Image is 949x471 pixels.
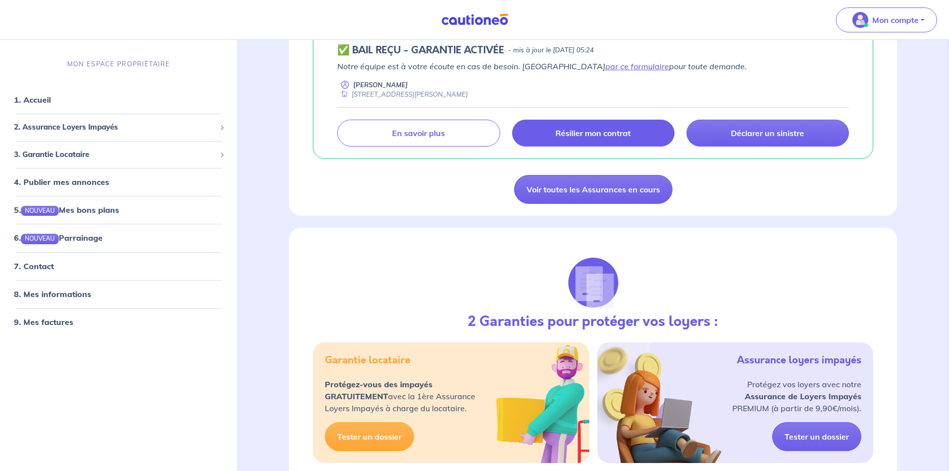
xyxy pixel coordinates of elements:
img: illu_account_valid_menu.svg [852,12,868,28]
strong: Protégez-vous des impayés GRATUITEMENT [325,379,432,401]
p: - mis à jour le [DATE] 05:24 [508,45,594,55]
a: 6.NOUVEAUParrainage [14,233,103,243]
a: 5.NOUVEAUMes bons plans [14,205,119,215]
p: Protégez vos loyers avec notre PREMIUM (à partir de 9,90€/mois). [732,378,861,414]
div: 9. Mes factures [4,312,233,331]
div: 2. Assurance Loyers Impayés [4,118,233,137]
a: Résilier mon contrat [512,120,675,147]
h3: 2 Garanties pour protéger vos loyers : [468,314,718,330]
strong: Assurance de Loyers Impayés [745,391,861,401]
p: Déclarer un sinistre [731,128,804,138]
button: illu_account_valid_menu.svgMon compte [836,7,937,32]
img: justif-loupe [566,256,620,310]
a: 9. Mes factures [14,316,73,326]
p: [PERSON_NAME] [353,80,408,90]
img: Cautioneo [437,13,512,26]
a: Voir toutes les Assurances en cours [514,175,673,204]
a: Déclarer un sinistre [686,120,849,147]
p: MON ESPACE PROPRIÉTAIRE [67,59,170,69]
p: En savoir plus [392,128,445,138]
h5: Assurance loyers impayés [737,354,861,366]
a: 4. Publier mes annonces [14,177,109,187]
p: avec la 1ère Assurance Loyers Impayés à charge du locataire. [325,378,475,414]
div: 1. Accueil [4,90,233,110]
div: [STREET_ADDRESS][PERSON_NAME] [337,90,468,99]
h5: ✅ BAIL REÇU - GARANTIE ACTIVÉE [337,44,504,56]
div: 4. Publier mes annonces [4,172,233,192]
a: En savoir plus [337,120,500,147]
a: Tester un dossier [325,422,414,451]
div: 5.NOUVEAUMes bons plans [4,200,233,220]
p: Notre équipe est à votre écoute en cas de besoin. [GEOGRAPHIC_DATA] pour toute demande. [337,60,849,72]
div: 7. Contact [4,256,233,276]
p: Résilier mon contrat [555,128,631,138]
div: 3. Garantie Locataire [4,145,233,164]
a: par ce formulaire [605,61,669,71]
span: 2. Assurance Loyers Impayés [14,122,216,133]
p: Mon compte [872,14,919,26]
div: 6.NOUVEAUParrainage [4,228,233,248]
span: 3. Garantie Locataire [14,149,216,160]
div: state: CONTRACT-VALIDATED, Context: ,MAYBE-CERTIFICATE,,LESSOR-DOCUMENTS,IS-ODEALIM [337,44,849,56]
a: 8. Mes informations [14,289,91,299]
a: 1. Accueil [14,95,51,105]
a: Tester un dossier [772,422,861,451]
div: 8. Mes informations [4,284,233,304]
a: 7. Contact [14,261,54,271]
h5: Garantie locataire [325,354,410,366]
